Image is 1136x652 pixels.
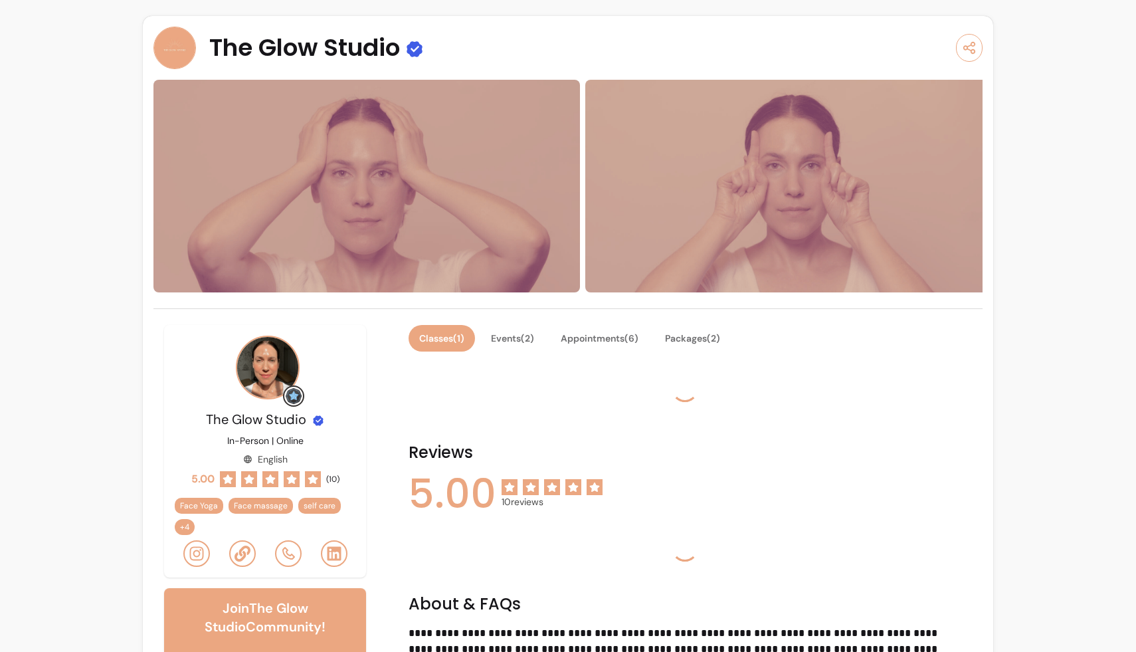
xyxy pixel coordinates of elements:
img: Grow [286,388,302,404]
span: The Glow Studio [206,411,306,428]
h2: About & FAQs [409,594,961,615]
button: Appointments(6) [550,325,649,352]
div: Loading [672,376,698,402]
h6: Join The Glow Studio Community! [175,599,355,636]
div: English [243,453,288,466]
span: The Glow Studio [209,35,400,61]
span: Face Yoga [180,500,218,511]
div: Loading [672,535,698,562]
button: Packages(2) [654,325,731,352]
span: ( 10 ) [326,474,339,485]
span: 5.00 [409,474,496,514]
span: + 4 [177,522,192,532]
button: Events(2) [480,325,545,352]
img: https://d22cr2pskkweo8.cloudfront.net/6d0f718c-177e-40da-82e6-b58a0138ea87 [153,80,580,292]
p: In-Person | Online [227,434,304,447]
img: Provider image [153,27,196,69]
img: Provider image [236,336,300,399]
span: 10 reviews [502,495,603,508]
button: Classes(1) [409,325,475,352]
span: self care [304,500,335,511]
span: 5.00 [191,471,215,487]
img: https://d22cr2pskkweo8.cloudfront.net/4dcf7220-3d86-49e6-8d1f-57e28b6c912f [585,80,1012,292]
span: Face massage [234,500,288,511]
h2: Reviews [409,442,961,463]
